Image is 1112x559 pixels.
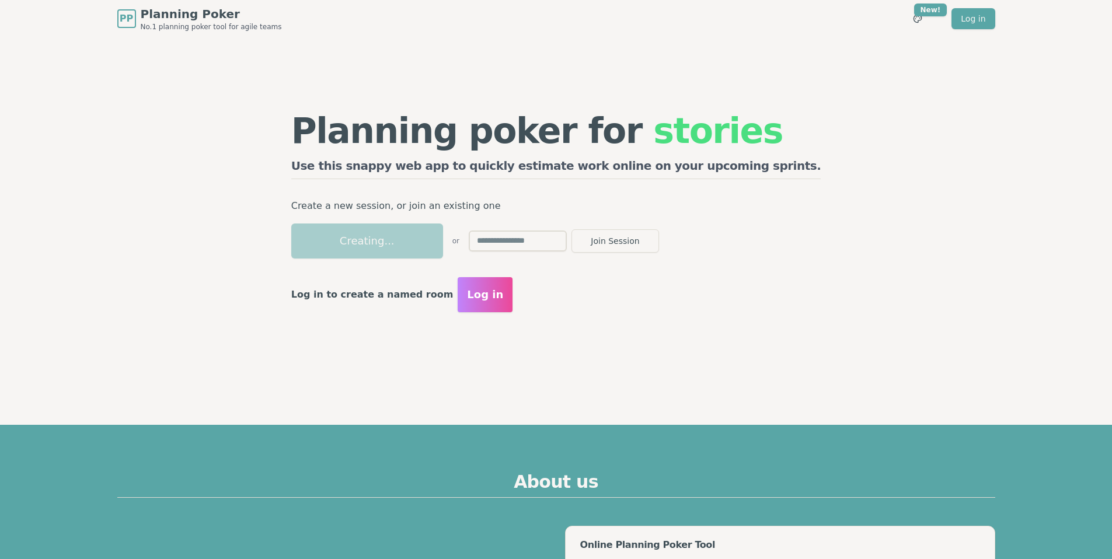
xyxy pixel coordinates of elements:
[291,198,821,214] p: Create a new session, or join an existing one
[291,287,454,303] p: Log in to create a named room
[117,471,995,498] h2: About us
[141,22,282,32] span: No.1 planning poker tool for agile teams
[653,110,783,151] span: stories
[580,540,980,550] div: Online Planning Poker Tool
[914,4,947,16] div: New!
[951,8,995,29] a: Log in
[120,12,133,26] span: PP
[117,6,282,32] a: PPPlanning PokerNo.1 planning poker tool for agile teams
[571,229,659,253] button: Join Session
[467,287,503,303] span: Log in
[291,113,821,148] h1: Planning poker for
[452,236,459,246] span: or
[141,6,282,22] span: Planning Poker
[907,8,928,29] button: New!
[291,158,821,179] h2: Use this snappy web app to quickly estimate work online on your upcoming sprints.
[458,277,513,312] button: Log in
